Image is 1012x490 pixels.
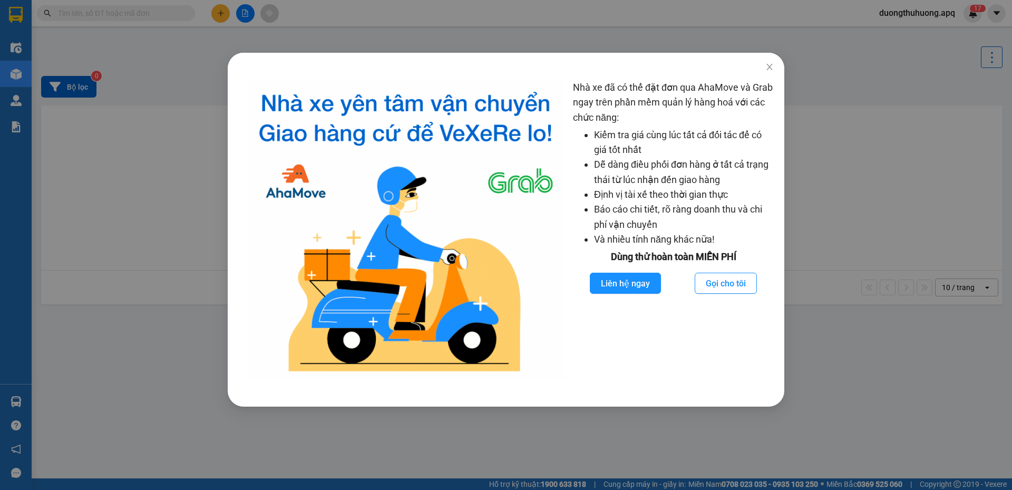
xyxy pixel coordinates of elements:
img: logo [247,80,565,380]
div: Nhà xe đã có thể đặt đơn qua AhaMove và Grab ngay trên phần mềm quản lý hàng hoá với các chức năng: [573,80,774,380]
div: Dùng thử hoàn toàn MIỄN PHÍ [573,249,774,264]
li: Dễ dàng điều phối đơn hàng ở tất cả trạng thái từ lúc nhận đến giao hàng [594,157,774,187]
span: Liên hệ ngay [601,277,650,290]
button: Gọi cho tôi [695,273,757,294]
li: Và nhiều tính năng khác nữa! [594,232,774,247]
span: Gọi cho tôi [706,277,746,290]
li: Định vị tài xế theo thời gian thực [594,187,774,202]
button: Liên hệ ngay [590,273,661,294]
button: Close [755,53,784,82]
li: Báo cáo chi tiết, rõ ràng doanh thu và chi phí vận chuyển [594,202,774,232]
li: Kiểm tra giá cùng lúc tất cả đối tác để có giá tốt nhất [594,128,774,158]
span: close [765,63,774,71]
